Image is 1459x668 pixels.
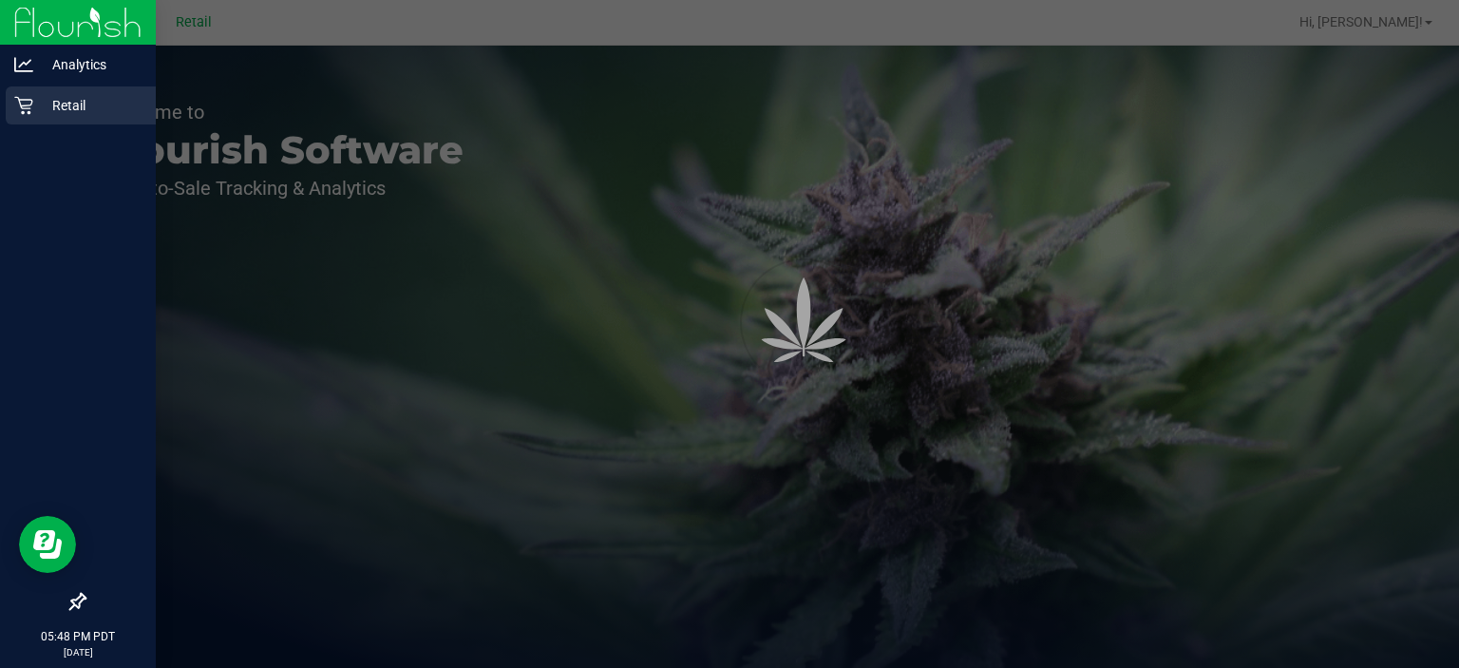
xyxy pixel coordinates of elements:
p: Analytics [33,53,147,76]
p: [DATE] [9,645,147,659]
inline-svg: Analytics [14,55,33,74]
p: 05:48 PM PDT [9,628,147,645]
p: Retail [33,94,147,117]
inline-svg: Retail [14,96,33,115]
iframe: Resource center [19,516,76,573]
